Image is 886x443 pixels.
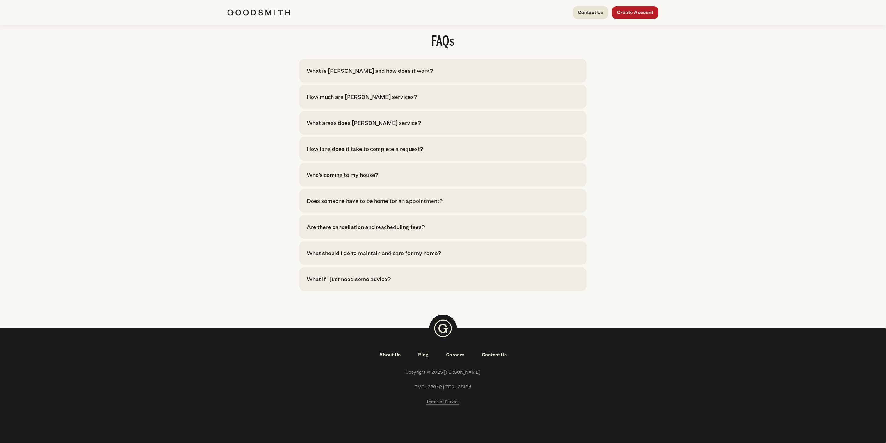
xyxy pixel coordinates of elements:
a: Contact Us [473,351,516,359]
a: Careers [437,351,473,359]
div: Does someone have to be home for an appointment? [307,197,443,205]
a: About Us [370,351,409,359]
a: Terms of Service [426,398,459,405]
span: Terms of Service [426,399,459,404]
div: Who’s coming to my house? [307,171,378,179]
span: Copyright © 2025 [PERSON_NAME] [228,369,659,376]
span: TMPL 37942 | TECL 38184 [228,383,659,391]
a: Blog [409,351,437,359]
img: Goodsmith Logo [429,315,457,342]
div: What should I do to maintain and care for my home? [307,249,441,257]
div: What if I just need some advice? [307,275,391,283]
div: What is [PERSON_NAME] and how does it work? [307,67,433,75]
img: Goodsmith [228,9,290,16]
div: How much are [PERSON_NAME] services? [307,93,417,101]
a: Create Account [612,6,658,19]
a: Contact Us [573,6,609,19]
div: Are there cancellation and rescheduling fees? [307,223,425,231]
div: What areas does [PERSON_NAME] service? [307,119,421,127]
h2: FAQs [299,35,587,49]
div: How long does it take to complete a request? [307,145,423,153]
